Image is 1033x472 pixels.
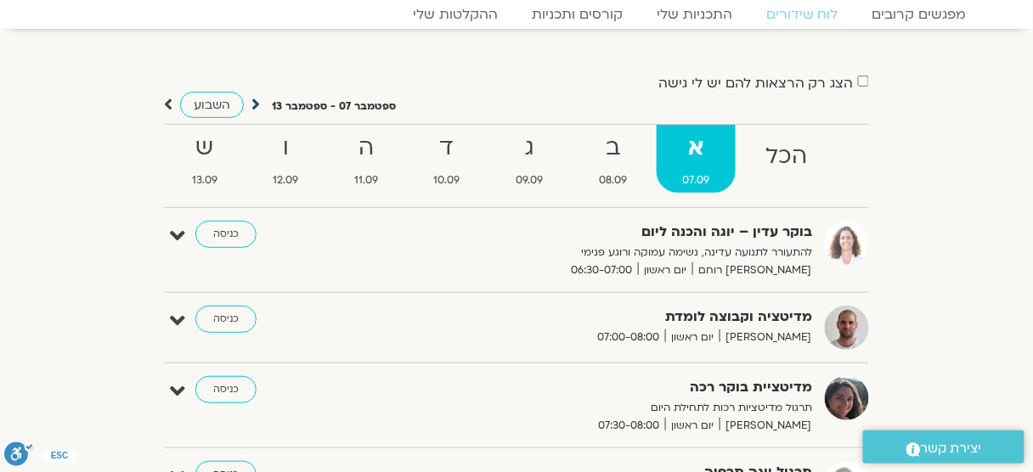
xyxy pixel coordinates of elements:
[749,6,855,23] a: לוח שידורים
[665,417,720,435] span: יום ראשון
[195,376,257,403] a: כניסה
[247,129,325,167] strong: ו
[247,125,325,193] a: ו12.09
[921,437,982,460] span: יצירת קשר
[396,6,515,23] a: ההקלטות שלי
[408,171,487,189] span: 10.09
[272,98,396,115] p: ספטמבר 07 - ספטמבר 13
[408,125,487,193] a: ד10.09
[657,125,737,193] a: א07.09
[720,329,812,346] span: [PERSON_NAME]
[490,171,570,189] span: 09.09
[638,261,692,279] span: יום ראשון
[166,125,244,193] a: ש13.09
[396,399,812,417] p: תרגול מדיטציות רכות לתחילת היום
[408,129,487,167] strong: ד
[396,244,812,261] p: להתעורר לתנועה עדינה, נשימה עמוקה ורוגע פנימי
[657,171,737,189] span: 07.09
[658,76,854,91] label: הצג רק הרצאות להם יש לי גישה
[692,261,812,279] span: [PERSON_NAME] רוחם
[573,125,653,193] a: ב08.09
[573,129,653,167] strong: ב
[396,221,812,244] strong: בוקר עדין – יוגה והכנה ליום
[855,6,984,23] a: מפגשים קרובים
[328,125,404,193] a: ה11.09
[328,129,404,167] strong: ה
[194,97,230,113] span: השבוע
[166,129,244,167] strong: ש
[591,329,665,346] span: 07:00-08:00
[863,430,1025,464] a: יצירת קשר
[657,129,737,167] strong: א
[640,6,749,23] a: התכניות שלי
[592,417,665,435] span: 07:30-08:00
[720,417,812,435] span: [PERSON_NAME]
[195,306,257,333] a: כניסה
[739,138,833,176] strong: הכל
[180,92,244,118] a: השבוע
[739,125,833,193] a: הכל
[328,171,404,189] span: 11.09
[49,6,984,23] nav: Menu
[396,306,812,329] strong: מדיטציה וקבוצה לומדת
[565,261,638,279] span: 06:30-07:00
[195,221,257,248] a: כניסה
[490,129,570,167] strong: ג
[247,171,325,189] span: 12.09
[665,329,720,346] span: יום ראשון
[573,171,653,189] span: 08.09
[515,6,640,23] a: קורסים ותכניות
[166,171,244,189] span: 13.09
[490,125,570,193] a: ג09.09
[396,376,812,399] strong: מדיטציית בוקר רכה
